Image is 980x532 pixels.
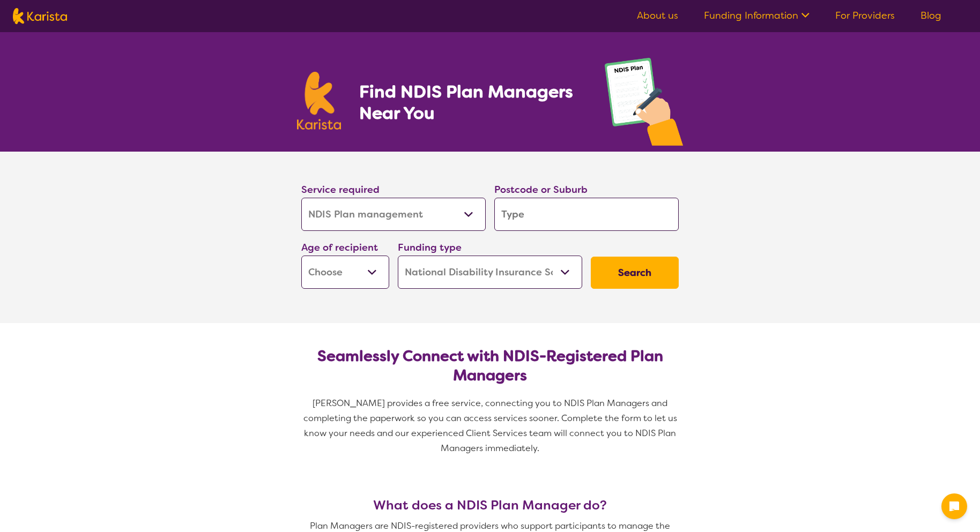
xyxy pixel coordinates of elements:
[301,183,380,196] label: Service required
[297,498,683,513] h3: What does a NDIS Plan Manager do?
[920,9,941,22] a: Blog
[301,241,378,254] label: Age of recipient
[637,9,678,22] a: About us
[591,257,679,289] button: Search
[398,241,462,254] label: Funding type
[359,81,583,124] h1: Find NDIS Plan Managers Near You
[494,183,588,196] label: Postcode or Suburb
[835,9,895,22] a: For Providers
[704,9,810,22] a: Funding Information
[303,398,679,454] span: [PERSON_NAME] provides a free service, connecting you to NDIS Plan Managers and completing the pa...
[605,58,683,152] img: plan-management
[494,198,679,231] input: Type
[297,72,341,130] img: Karista logo
[13,8,67,24] img: Karista logo
[310,347,670,385] h2: Seamlessly Connect with NDIS-Registered Plan Managers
